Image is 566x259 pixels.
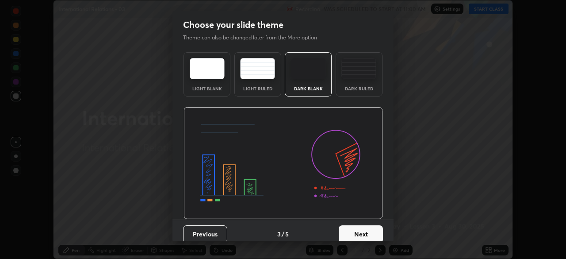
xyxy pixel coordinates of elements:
div: Dark Blank [291,86,326,91]
h2: Choose your slide theme [183,19,283,31]
p: Theme can also be changed later from the More option [183,34,326,42]
img: lightRuledTheme.5fabf969.svg [240,58,275,79]
h4: 3 [277,229,281,239]
button: Previous [183,225,227,243]
button: Next [339,225,383,243]
img: darkRuledTheme.de295e13.svg [341,58,376,79]
div: Light Blank [189,86,225,91]
img: darkThemeBanner.d06ce4a2.svg [184,107,383,220]
div: Dark Ruled [341,86,377,91]
div: Light Ruled [240,86,275,91]
h4: / [282,229,284,239]
img: darkTheme.f0cc69e5.svg [291,58,326,79]
h4: 5 [285,229,289,239]
img: lightTheme.e5ed3b09.svg [190,58,225,79]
